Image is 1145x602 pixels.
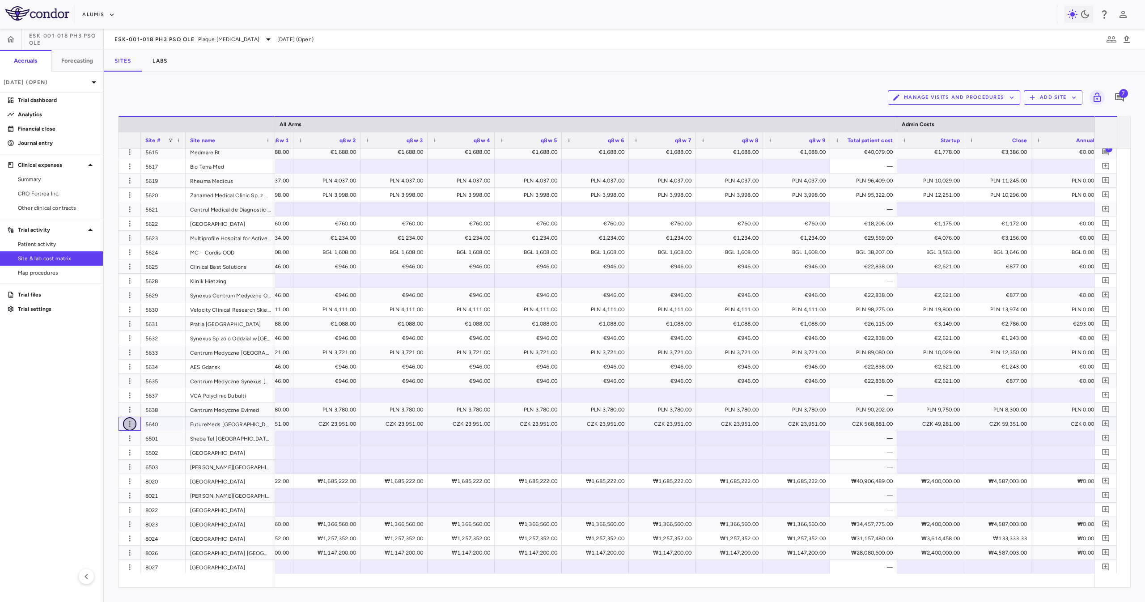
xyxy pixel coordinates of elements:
div: PLN 3,998.00 [771,188,826,202]
button: Add comment [1100,260,1112,272]
button: Add comment [1100,475,1112,487]
div: 5619 [141,174,186,187]
div: PLN 4,111.00 [503,302,557,317]
span: q8w 7 [675,137,691,144]
div: 5615 [141,145,186,159]
button: Add comment [1100,489,1112,501]
div: PLN 4,111.00 [436,302,490,317]
div: AES Gdansk [186,360,275,373]
svg: Add comment [1102,191,1110,199]
div: €946.00 [369,288,423,302]
div: PLN 10,296.00 [972,188,1027,202]
div: PLN 3,998.00 [704,188,759,202]
div: 5631 [141,317,186,331]
div: Multiprofile Hospital for Active Treatment [PERSON_NAME] [186,231,275,245]
p: Trial settings [18,305,96,313]
svg: Add comment [1102,405,1110,414]
div: [PERSON_NAME][GEOGRAPHIC_DATA] [186,460,275,474]
div: €946.00 [771,331,826,345]
span: Admin Costs [902,121,935,127]
div: €1,234.00 [637,231,691,245]
svg: Add comment [1102,219,1110,228]
div: €946.00 [503,288,557,302]
button: Add comment [1100,289,1112,301]
p: Clinical expenses [18,161,85,169]
div: PLN 4,037.00 [503,174,557,188]
div: PLN 4,037.00 [570,174,624,188]
div: €0.00 [1039,231,1094,245]
svg: Add comment [1102,248,1110,256]
div: 8021 [141,488,186,502]
div: [GEOGRAPHIC_DATA] [186,531,275,545]
div: 5617 [141,159,186,173]
div: PLN 4,111.00 [704,302,759,317]
div: €946.00 [503,259,557,274]
div: MC – Cordis OOD [186,245,275,259]
div: BGL 0.00 [1039,245,1094,259]
div: PLN 96,409.00 [838,174,893,188]
div: 5632 [141,331,186,345]
p: Financial close [18,125,96,133]
div: PLN 3,998.00 [637,188,691,202]
div: Bio Terra Med [186,159,275,173]
button: Add comment [1100,160,1112,172]
div: €946.00 [570,259,624,274]
span: ESK-001-018 Ph3 PsO OLE [29,32,103,47]
div: €1,234.00 [503,231,557,245]
div: BGL 1,608.00 [704,245,759,259]
div: 5629 [141,288,186,302]
div: [PERSON_NAME][GEOGRAPHIC_DATA] [186,488,275,502]
div: €18,206.00 [838,216,893,231]
button: Labs [142,50,178,72]
div: €1,088.00 [301,317,356,331]
button: Add comment [1100,332,1112,344]
div: PLN 0.00 [1039,188,1094,202]
span: Patient activity [18,240,96,248]
svg: Add comment [1102,319,1110,328]
button: Add comment [1100,189,1112,201]
div: PLN 98,275.00 [838,302,893,317]
div: €1,234.00 [704,231,759,245]
div: [GEOGRAPHIC_DATA] [186,517,275,531]
div: PLN 4,037.00 [637,174,691,188]
div: €1,088.00 [570,317,624,331]
div: PLN 4,111.00 [570,302,624,317]
div: €3,386.00 [972,145,1027,159]
div: [GEOGRAPHIC_DATA] [186,445,275,459]
span: Total patient cost [848,137,893,144]
svg: Add comment [1114,92,1125,103]
div: [GEOGRAPHIC_DATA] [GEOGRAPHIC_DATA] [186,546,275,560]
svg: Add comment [1102,491,1110,500]
p: Trial activity [18,226,85,234]
div: €946.00 [369,259,423,274]
div: Centrum Medyczne [GEOGRAPHIC_DATA] [186,345,275,359]
div: BGL 1,608.00 [436,245,490,259]
div: PLN 4,037.00 [369,174,423,188]
svg: Add comment [1102,305,1110,314]
div: €946.00 [570,331,624,345]
div: €2,621.00 [905,288,960,302]
span: Site name [190,137,215,144]
div: 6502 [141,445,186,459]
div: €3,156.00 [972,231,1027,245]
button: Add comment [1100,547,1112,559]
svg: Add comment [1102,434,1110,442]
div: €0.00 [1039,259,1094,274]
div: 5628 [141,274,186,288]
button: Add comment [1100,217,1112,229]
div: €1,088.00 [369,317,423,331]
div: €1,688.00 [704,145,759,159]
p: Analytics [18,110,96,119]
div: Klinik Hietzing [186,274,275,288]
div: €877.00 [972,259,1027,274]
svg: Add comment [1102,563,1110,571]
div: Clinical Best Solutions [186,259,275,273]
button: Sites [104,50,142,72]
div: PLN 4,111.00 [301,302,356,317]
div: €946.00 [704,331,759,345]
span: Site & lab cost matrix [18,254,96,263]
button: Add comment [1112,90,1127,105]
span: q8w 3 [407,137,423,144]
div: Centrum Medyczne Evimed [186,403,275,416]
div: VCA Polyclinic Dubulti [186,388,275,402]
